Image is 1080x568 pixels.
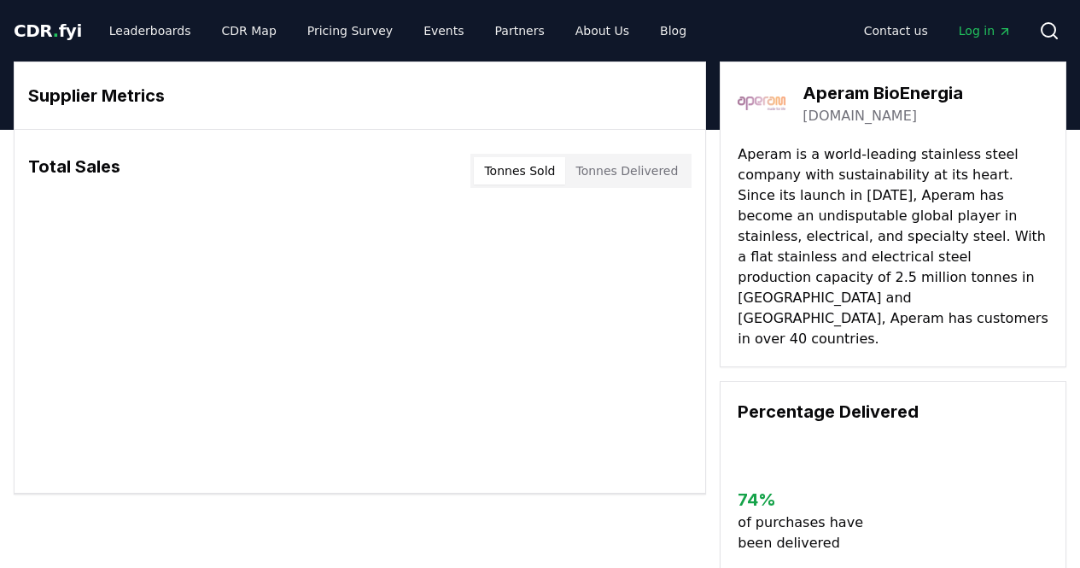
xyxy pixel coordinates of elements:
img: Aperam BioEnergia-logo [738,79,785,127]
a: Partners [482,15,558,46]
h3: Total Sales [28,154,120,188]
h3: Aperam BioEnergia [803,80,963,106]
span: . [53,20,59,41]
nav: Main [850,15,1025,46]
button: Tonnes Delivered [565,157,688,184]
a: Pricing Survey [294,15,406,46]
a: Log in [945,15,1025,46]
a: Events [410,15,477,46]
a: CDR Map [208,15,290,46]
span: Log in [959,22,1012,39]
a: Leaderboards [96,15,205,46]
h3: Percentage Delivered [738,399,1048,425]
a: Blog [646,15,700,46]
button: Tonnes Sold [474,157,565,184]
a: Contact us [850,15,942,46]
h3: 74 % [738,487,870,512]
p: of purchases have been delivered [738,512,870,553]
a: CDR.fyi [14,19,82,43]
h3: Supplier Metrics [28,83,692,108]
span: CDR fyi [14,20,82,41]
a: About Us [562,15,643,46]
a: [DOMAIN_NAME] [803,106,917,126]
nav: Main [96,15,700,46]
p: Aperam is a world-leading stainless steel company with sustainability at its heart. Since its lau... [738,144,1048,349]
